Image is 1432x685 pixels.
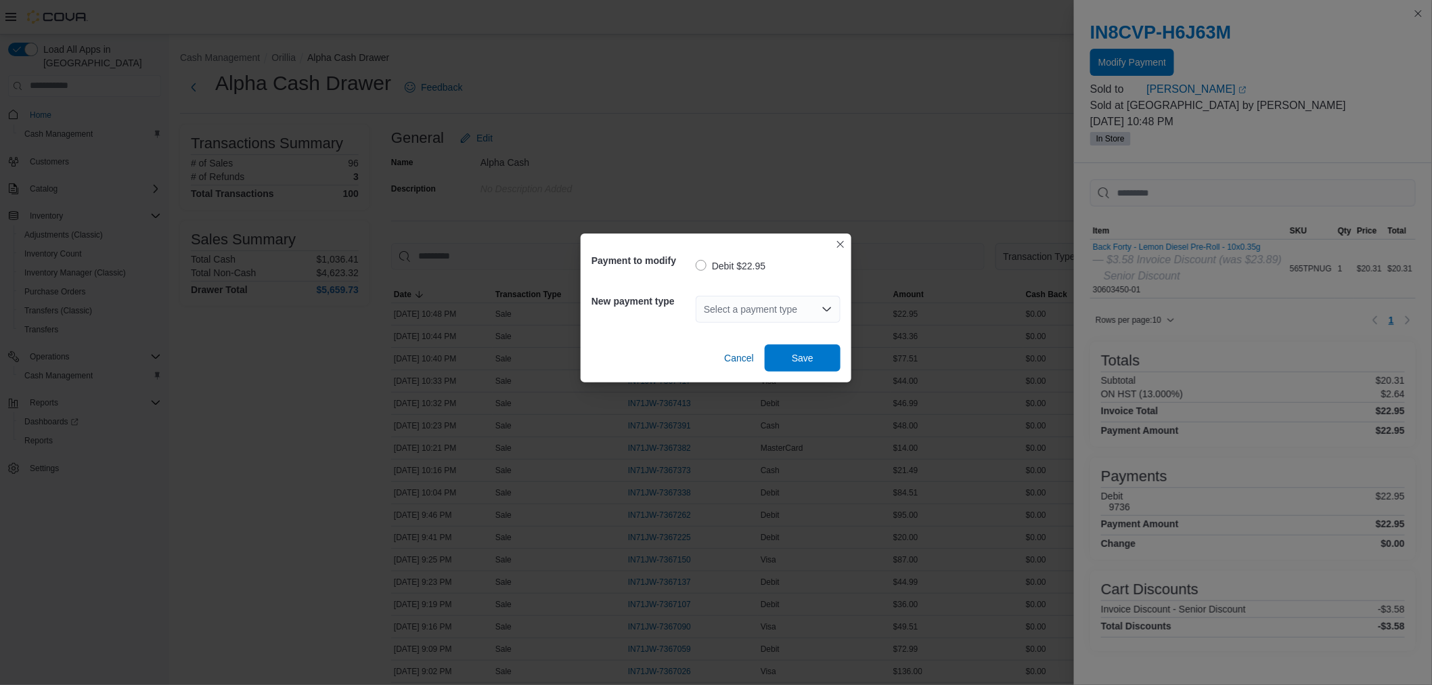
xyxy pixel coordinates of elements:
h5: Payment to modify [591,247,693,274]
button: Closes this modal window [832,236,849,252]
span: Cancel [724,351,754,365]
label: Debit $22.95 [696,258,765,274]
h5: New payment type [591,288,693,315]
button: Save [765,345,841,372]
button: Cancel [719,345,759,372]
span: Save [792,351,813,365]
input: Accessible screen reader label [704,301,705,317]
button: Open list of options [822,304,832,315]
